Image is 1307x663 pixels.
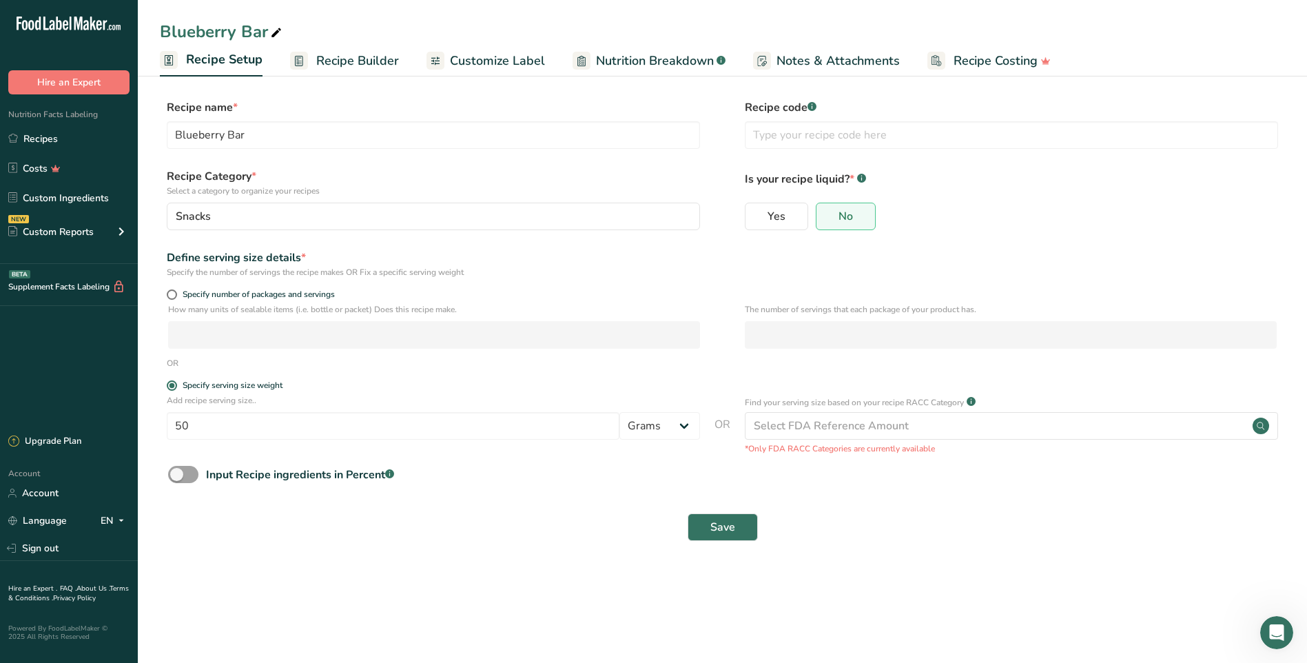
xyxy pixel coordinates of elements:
[186,50,263,69] span: Recipe Setup
[8,509,67,533] a: Language
[176,208,211,225] span: Snacks
[838,210,853,223] span: No
[745,99,1278,116] label: Recipe code
[776,52,900,70] span: Notes & Attachments
[8,215,29,223] div: NEW
[8,225,94,239] div: Custom Reports
[76,584,110,593] a: About Us .
[167,357,178,369] div: OR
[53,593,96,603] a: Privacy Policy
[167,394,700,407] p: Add recipe serving size..
[167,249,700,266] div: Define serving size details
[745,168,1278,187] p: Is your recipe liquid?
[101,513,130,529] div: EN
[167,203,700,230] button: Snacks
[183,380,282,391] div: Specify serving size weight
[167,185,700,197] p: Select a category to organize your recipes
[168,303,700,316] p: How many units of sealable items (i.e. bottle or packet) Does this recipe make.
[426,45,545,76] a: Customize Label
[927,45,1051,76] a: Recipe Costing
[754,418,909,434] div: Select FDA Reference Amount
[714,416,730,455] span: OR
[753,45,900,76] a: Notes & Attachments
[290,45,399,76] a: Recipe Builder
[177,289,335,300] span: Specify number of packages and servings
[9,270,30,278] div: BETA
[745,396,964,409] p: Find your serving size based on your recipe RACC Category
[60,584,76,593] a: FAQ .
[8,584,129,603] a: Terms & Conditions .
[596,52,714,70] span: Nutrition Breakdown
[573,45,725,76] a: Nutrition Breakdown
[167,266,700,278] div: Specify the number of servings the recipe makes OR Fix a specific serving weight
[450,52,545,70] span: Customize Label
[160,44,263,77] a: Recipe Setup
[710,519,735,535] span: Save
[768,210,785,223] span: Yes
[167,412,619,440] input: Type your serving size here
[8,435,81,449] div: Upgrade Plan
[954,52,1038,70] span: Recipe Costing
[8,624,130,641] div: Powered By FoodLabelMaker © 2025 All Rights Reserved
[745,442,1278,455] p: *Only FDA RACC Categories are currently available
[167,168,700,197] label: Recipe Category
[688,513,758,541] button: Save
[206,467,394,483] div: Input Recipe ingredients in Percent
[167,99,700,116] label: Recipe name
[160,19,285,44] div: Blueberry Bar
[316,52,399,70] span: Recipe Builder
[1260,616,1293,649] iframe: Intercom live chat
[745,121,1278,149] input: Type your recipe code here
[8,584,57,593] a: Hire an Expert .
[8,70,130,94] button: Hire an Expert
[167,121,700,149] input: Type your recipe name here
[745,303,1277,316] p: The number of servings that each package of your product has.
